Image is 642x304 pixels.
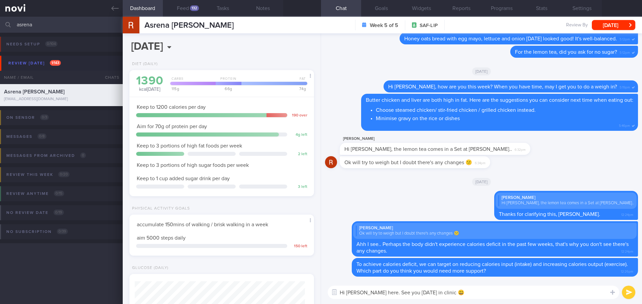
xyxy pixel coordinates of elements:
span: Asrena [PERSON_NAME] [4,89,65,94]
div: [PERSON_NAME] [498,195,634,201]
span: 6:34pm [475,159,486,166]
span: Ok will try to weigh but I doubt there's any changes 😕 [344,160,472,165]
div: On sensor [5,113,50,122]
span: 5:12pm [620,35,630,42]
span: Keep to 1 cup added sugar drink per day [137,176,230,181]
span: To achieve calories deficit, we can target on reducing calories input (intake) and increasing cal... [356,262,628,274]
div: Ok will try to weigh but I doubt there's any changes 😕 [356,231,634,236]
div: Messages [5,132,48,141]
span: 5:19pm [620,83,630,90]
div: Glucose (Daily) [129,266,169,271]
div: [PERSON_NAME] [340,135,550,143]
span: Keep to 3 portions of high sugar foods per week [137,163,249,168]
span: 1 / 143 [50,60,61,66]
span: Butter chicken and liver are both high in fat. Here are the suggestions you can consider next tim... [366,97,633,103]
span: Honey oats bread with egg mayo, lettuce and onion [DATE] looked good! It's well-balanced. [404,36,617,41]
div: Physical Activity Goals [129,206,190,211]
div: 190 over [291,113,307,118]
div: Review [DATE] [7,59,63,68]
div: Needs setup [5,40,59,49]
div: Review this week [5,170,71,179]
span: SAF-LIP [420,22,438,29]
div: kcal [DATE] [136,75,164,93]
div: Carbs [168,77,216,85]
div: Hi [PERSON_NAME], the lemon tea comes in a Set at [PERSON_NAME].. [498,201,634,206]
div: 3 left [291,185,307,190]
span: 0 / 104 [45,41,58,47]
div: No review date [5,208,66,217]
span: 0 / 3 [40,114,49,120]
span: 0 [80,153,86,158]
span: Aim for 70g of protein per day [137,124,207,129]
span: 12:24pm [621,211,633,217]
div: Diet (Daily) [129,62,158,67]
span: aim 5000 steps daily [137,235,186,241]
div: [EMAIL_ADDRESS][DOMAIN_NAME] [4,97,119,102]
span: accumulate 150mins of walking / brisk walking in a week [137,222,268,227]
span: 6:32pm [515,146,526,152]
span: 12:24pm [621,248,633,254]
span: Ahh I see.. Perhaps the body didn't experience calories deficit in the past few weeks, that's why... [356,242,629,254]
div: 4 g left [291,132,307,137]
li: Minimise gravy on the rice or dishes [376,113,633,122]
span: Keep to 3 portions of high fat foods per week [137,143,242,148]
div: Chats [96,71,123,84]
span: Hi [PERSON_NAME], the lemon tea comes in a Set at [PERSON_NAME].. [344,146,512,152]
strong: Week 5 of 5 [370,22,398,29]
span: Review By [566,22,588,28]
div: 150 left [291,244,307,249]
span: 5:12pm [620,49,630,55]
span: Hi [PERSON_NAME], how are you this week? When you have time, may I get you to do a weigh in? [388,84,617,89]
span: 5:46pm [619,122,630,128]
div: 115 g [168,87,216,91]
div: Protein [214,77,242,85]
div: Fat [239,77,307,85]
div: 132 [190,5,199,11]
div: [PERSON_NAME] [356,226,634,231]
div: Review anytime [5,189,66,198]
span: Thanks for clarifying this, [PERSON_NAME]. [499,212,600,217]
span: For the lemon tea, did you ask for no sugar? [515,49,617,55]
span: 0 / 19 [53,210,64,215]
div: 2 left [291,152,307,157]
span: 0 / 39 [57,229,68,234]
li: Choose steamed chicken/ stir-fried chicken / grilled chicken instead. [376,105,633,113]
span: [DATE] [472,178,491,186]
span: [DATE] [472,67,491,75]
div: 1390 [136,75,164,87]
div: 66 g [214,87,242,91]
span: 0 / 8 [37,133,46,139]
span: 0 / 15 [54,191,64,196]
span: Asrena [PERSON_NAME] [144,21,234,29]
span: 12:26pm [621,268,633,274]
span: 0 / 20 [58,172,70,177]
span: Keep to 1200 calories per day [137,104,206,110]
div: Messages from Archived [5,151,88,160]
button: [DATE] [592,20,635,30]
div: 74 g [239,87,307,91]
div: No subscription [5,227,70,236]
